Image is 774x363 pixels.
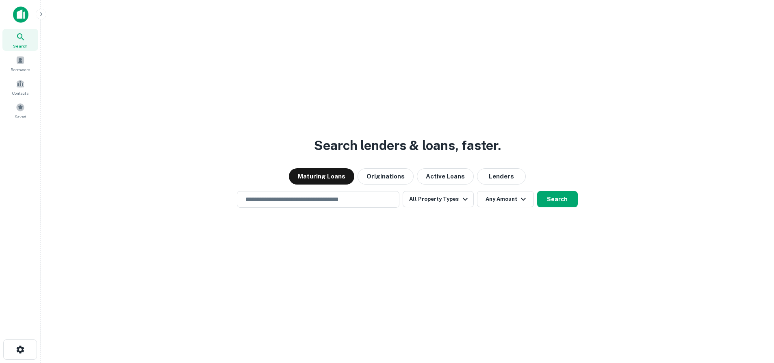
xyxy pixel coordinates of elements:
button: Originations [358,168,414,185]
span: Search [13,43,28,49]
button: Lenders [477,168,526,185]
img: capitalize-icon.png [13,7,28,23]
button: Active Loans [417,168,474,185]
a: Search [2,29,38,51]
span: Borrowers [11,66,30,73]
a: Saved [2,100,38,122]
button: Search [537,191,578,207]
button: Maturing Loans [289,168,354,185]
h3: Search lenders & loans, faster. [314,136,501,155]
span: Contacts [12,90,28,96]
button: All Property Types [403,191,473,207]
iframe: Chat Widget [733,298,774,337]
button: Any Amount [477,191,534,207]
span: Saved [15,113,26,120]
a: Contacts [2,76,38,98]
a: Borrowers [2,52,38,74]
